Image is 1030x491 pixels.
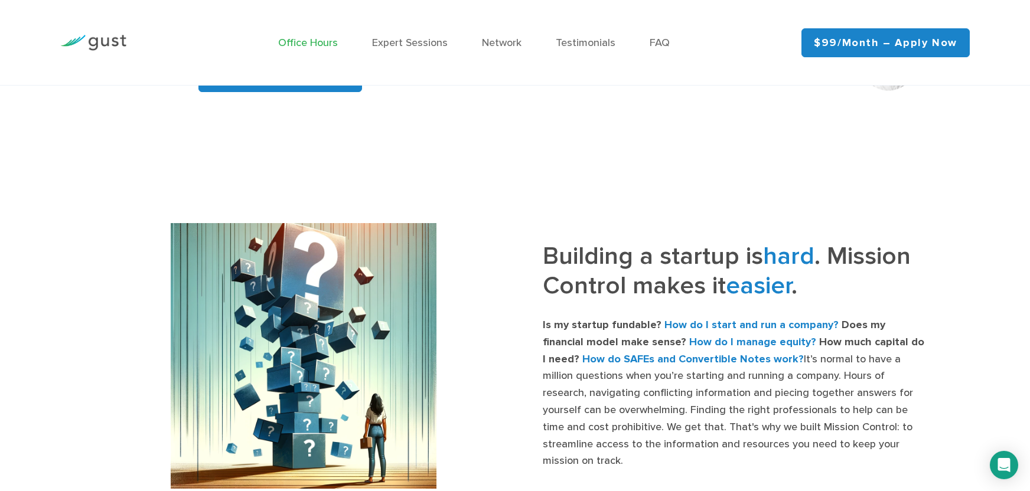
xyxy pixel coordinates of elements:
[556,37,615,49] a: Testimonials
[801,28,970,57] a: $99/month – Apply Now
[990,451,1018,479] div: Open Intercom Messenger
[726,271,791,300] span: easier
[664,319,839,331] strong: How do I start and run a company?
[543,317,928,470] p: It’s normal to have a million questions when you’re starting and running a company. Hours of rese...
[543,241,928,309] h3: Building a startup is . Mission Control makes it .
[482,37,521,49] a: Network
[278,37,338,49] a: Office Hours
[543,319,885,348] strong: Does my financial model make sense?
[582,353,804,365] strong: How do SAFEs and Convertible Notes work?
[543,336,924,365] strong: How much capital do I need?
[763,241,814,271] span: hard
[689,336,816,348] strong: How do I manage equity?
[650,37,670,49] a: FAQ
[543,319,661,331] strong: Is my startup fundable?
[372,37,448,49] a: Expert Sessions
[60,35,126,51] img: Gust Logo
[171,223,436,489] img: Startup founder feeling the pressure of a big stack of unknowns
